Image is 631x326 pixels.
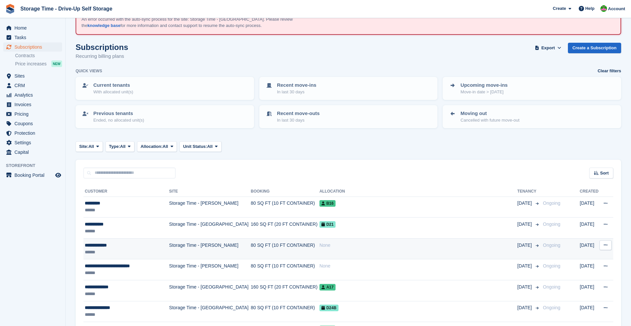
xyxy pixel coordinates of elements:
[14,148,54,157] span: Capital
[580,259,599,280] td: [DATE]
[460,81,507,89] p: Upcoming move-ins
[93,117,144,124] p: Ended, no allocated unit(s)
[14,81,54,90] span: CRM
[14,42,54,52] span: Subscriptions
[14,90,54,100] span: Analytics
[319,200,336,207] span: B16
[82,16,312,29] p: An error occurred with the auto-sync process for the site: Storage Time - [GEOGRAPHIC_DATA]. Plea...
[600,170,609,176] span: Sort
[251,301,319,322] td: 80 SQ FT (10 FT CONTAINER)
[568,43,621,54] a: Create a Subscription
[3,42,62,52] a: menu
[169,301,251,322] td: Storage Time - [GEOGRAPHIC_DATA]
[76,68,102,74] h6: Quick views
[88,143,94,150] span: All
[580,186,599,197] th: Created
[251,238,319,259] td: 80 SQ FT (10 FT CONTAINER)
[3,81,62,90] a: menu
[585,5,595,12] span: Help
[517,242,533,249] span: [DATE]
[3,71,62,81] a: menu
[543,305,560,310] span: Ongoing
[207,143,213,150] span: All
[443,106,620,128] a: Moving out Cancelled with future move-out
[580,301,599,322] td: [DATE]
[3,148,62,157] a: menu
[14,119,54,128] span: Coupons
[79,143,88,150] span: Site:
[76,106,253,128] a: Previous tenants Ended, no allocated unit(s)
[277,81,316,89] p: Recent move-ins
[517,221,533,228] span: [DATE]
[600,5,607,12] img: Saeed
[251,197,319,218] td: 80 SQ FT (10 FT CONTAINER)
[169,186,251,197] th: Site
[3,119,62,128] a: menu
[83,186,169,197] th: Customer
[3,128,62,138] a: menu
[580,218,599,239] td: [DATE]
[14,109,54,119] span: Pricing
[18,3,115,14] a: Storage Time - Drive-Up Self Storage
[14,138,54,147] span: Settings
[54,171,62,179] a: Preview store
[597,68,621,74] a: Clear filters
[93,81,133,89] p: Current tenants
[141,143,163,150] span: Allocation:
[319,263,517,269] div: None
[543,200,560,206] span: Ongoing
[543,243,560,248] span: Ongoing
[517,304,533,311] span: [DATE]
[169,218,251,239] td: Storage Time - [GEOGRAPHIC_DATA]
[169,280,251,301] td: Storage Time - [GEOGRAPHIC_DATA]
[580,280,599,301] td: [DATE]
[3,138,62,147] a: menu
[319,242,517,249] div: None
[3,23,62,33] a: menu
[319,305,339,311] span: D24B
[460,89,507,95] p: Move-in date > [DATE]
[169,197,251,218] td: Storage Time - [PERSON_NAME]
[76,141,103,152] button: Site: All
[460,110,519,117] p: Moving out
[251,259,319,280] td: 80 SQ FT (10 FT CONTAINER)
[15,60,62,67] a: Price increases NEW
[517,284,533,291] span: [DATE]
[76,43,128,52] h1: Subscriptions
[3,109,62,119] a: menu
[460,117,519,124] p: Cancelled with future move-out
[3,171,62,180] a: menu
[105,141,134,152] button: Type: All
[14,23,54,33] span: Home
[15,53,62,59] a: Contracts
[277,117,320,124] p: In last 30 days
[608,6,625,12] span: Account
[543,221,560,227] span: Ongoing
[251,218,319,239] td: 160 SQ FT (20 FT CONTAINER)
[541,45,555,51] span: Export
[277,89,316,95] p: In last 30 days
[260,78,437,99] a: Recent move-ins In last 30 days
[93,89,133,95] p: With allocated unit(s)
[120,143,126,150] span: All
[580,197,599,218] td: [DATE]
[319,284,336,291] span: A17
[76,53,128,60] p: Recurring billing plans
[163,143,168,150] span: All
[543,284,560,290] span: Ongoing
[93,110,144,117] p: Previous tenants
[3,100,62,109] a: menu
[15,61,47,67] span: Price increases
[76,78,253,99] a: Current tenants With allocated unit(s)
[543,263,560,268] span: Ongoing
[14,71,54,81] span: Sites
[260,106,437,128] a: Recent move-outs In last 30 days
[14,100,54,109] span: Invoices
[183,143,207,150] span: Unit Status:
[51,60,62,67] div: NEW
[87,23,120,28] a: knowledge base
[517,263,533,269] span: [DATE]
[517,186,540,197] th: Tenancy
[251,280,319,301] td: 160 SQ FT (20 FT CONTAINER)
[251,186,319,197] th: Booking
